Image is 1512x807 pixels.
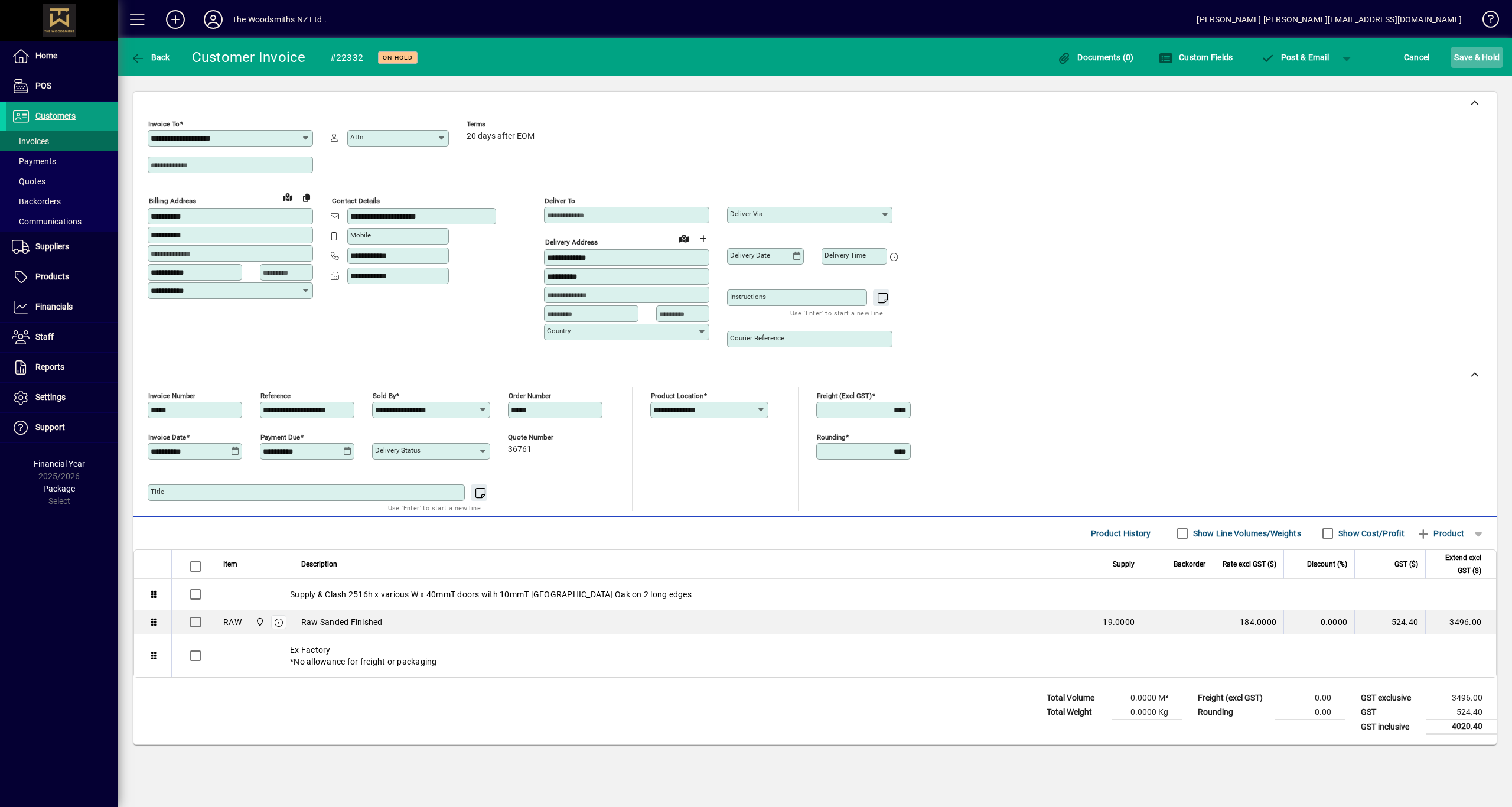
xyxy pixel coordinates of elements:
[35,392,66,402] span: Settings
[817,392,872,400] mat-label: Freight (excl GST)
[35,272,69,281] span: Products
[194,9,232,30] button: Profile
[817,433,845,441] mat-label: Rounding
[260,392,291,400] mat-label: Reference
[12,197,61,206] span: Backorders
[545,197,575,205] mat-label: Deliver To
[6,383,118,412] a: Settings
[1113,558,1135,571] span: Supply
[1433,551,1481,577] span: Extend excl GST ($)
[278,187,297,206] a: View on map
[6,323,118,352] a: Staff
[388,501,481,515] mat-hint: Use 'Enter' to start a new line
[1355,705,1426,720] td: GST
[35,242,69,251] span: Suppliers
[1454,53,1459,62] span: S
[1474,2,1497,41] a: Knowledge Base
[509,392,551,400] mat-label: Order number
[1355,691,1426,705] td: GST exclusive
[1223,558,1276,571] span: Rate excl GST ($)
[12,136,49,146] span: Invoices
[1054,47,1137,68] button: Documents (0)
[34,459,85,468] span: Financial Year
[1191,528,1301,539] label: Show Line Volumes/Weights
[1156,47,1236,68] button: Custom Fields
[1192,691,1275,705] td: Freight (excl GST)
[1404,48,1430,67] span: Cancel
[192,48,306,67] div: Customer Invoice
[131,53,170,62] span: Back
[1192,705,1275,720] td: Rounding
[6,131,118,151] a: Invoices
[1454,48,1500,67] span: ave & Hold
[151,487,164,496] mat-label: Title
[1281,53,1286,62] span: P
[297,188,316,207] button: Copy to Delivery address
[148,392,195,400] mat-label: Invoice number
[118,47,183,68] app-page-header-button: Back
[1159,53,1233,62] span: Custom Fields
[128,47,173,68] button: Back
[1260,53,1329,62] span: ost & Email
[1336,528,1405,539] label: Show Cost/Profit
[6,232,118,262] a: Suppliers
[1041,691,1112,705] td: Total Volume
[1401,47,1433,68] button: Cancel
[12,177,45,186] span: Quotes
[1091,524,1151,543] span: Product History
[375,446,421,454] mat-label: Delivery status
[35,362,64,372] span: Reports
[43,484,75,493] span: Package
[730,210,762,218] mat-label: Deliver via
[1197,10,1462,29] div: [PERSON_NAME] [PERSON_NAME][EMAIL_ADDRESS][DOMAIN_NAME]
[1426,691,1497,705] td: 3496.00
[508,434,579,441] span: Quote number
[148,433,186,441] mat-label: Invoice date
[252,616,266,629] span: The Woodsmiths
[1425,610,1496,634] td: 3496.00
[350,133,363,141] mat-label: Attn
[790,306,883,320] mat-hint: Use 'Enter' to start a new line
[651,392,703,400] mat-label: Product location
[6,353,118,382] a: Reports
[1041,705,1112,720] td: Total Weight
[1112,691,1182,705] td: 0.0000 M³
[6,262,118,292] a: Products
[730,251,770,259] mat-label: Delivery date
[1426,705,1497,720] td: 524.40
[12,157,56,166] span: Payments
[223,616,242,628] div: RAW
[6,151,118,171] a: Payments
[1275,705,1345,720] td: 0.00
[1307,558,1347,571] span: Discount (%)
[157,9,194,30] button: Add
[373,392,396,400] mat-label: Sold by
[35,422,65,432] span: Support
[383,54,413,61] span: On hold
[1103,616,1135,628] span: 19.0000
[330,48,364,67] div: #22332
[35,51,57,60] span: Home
[6,171,118,191] a: Quotes
[547,327,571,335] mat-label: Country
[730,292,766,301] mat-label: Instructions
[1112,705,1182,720] td: 0.0000 Kg
[674,229,693,248] a: View on map
[467,121,537,128] span: Terms
[223,558,237,571] span: Item
[1220,616,1276,628] div: 184.0000
[301,558,337,571] span: Description
[6,71,118,101] a: POS
[148,120,180,128] mat-label: Invoice To
[1394,558,1418,571] span: GST ($)
[1283,610,1354,634] td: 0.0000
[232,10,327,29] div: The Woodsmiths NZ Ltd .
[693,229,712,248] button: Choose address
[35,302,73,311] span: Financials
[825,251,866,259] mat-label: Delivery time
[6,211,118,232] a: Communications
[1354,610,1425,634] td: 524.40
[12,217,82,226] span: Communications
[35,111,76,121] span: Customers
[6,413,118,442] a: Support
